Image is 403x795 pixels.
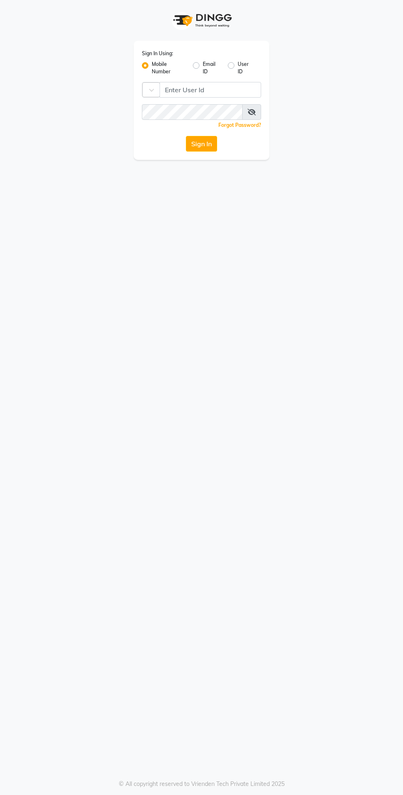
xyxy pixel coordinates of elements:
input: Username [160,82,261,98]
label: Sign In Using: [142,50,173,57]
input: Username [142,104,243,120]
img: logo1.svg [169,8,234,33]
label: Email ID [203,61,221,75]
button: Sign In [186,136,217,152]
label: Mobile Number [152,61,186,75]
label: User ID [238,61,255,75]
a: Forgot Password? [218,122,261,128]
